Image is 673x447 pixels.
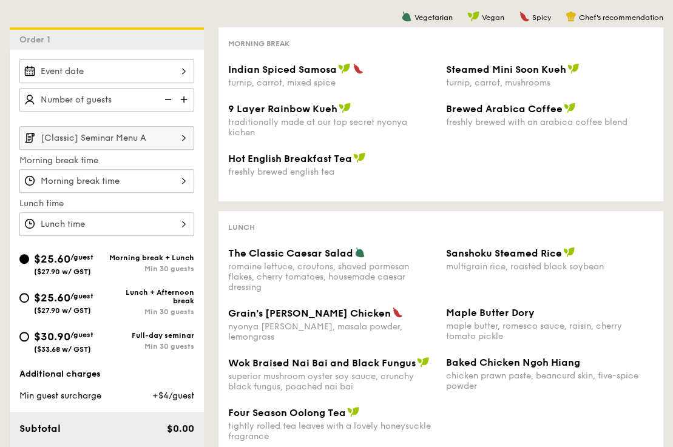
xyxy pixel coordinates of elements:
[19,155,194,167] label: Morning break time
[34,252,70,266] span: $25.60
[107,342,194,351] div: Min 30 guests
[176,88,194,111] img: icon-add.58712e84.svg
[19,332,29,341] input: $30.90/guest($33.68 w/ GST)Full-day seminarMin 30 guests
[19,423,61,434] span: Subtotal
[417,357,429,368] img: icon-vegan.f8ff3823.svg
[579,13,663,22] span: Chef's recommendation
[19,198,194,210] label: Lunch time
[228,117,436,138] div: traditionally made at our top secret nyonya kichen
[19,212,194,236] input: Lunch time
[228,357,416,369] span: Wok Braised Nai Bai and Black Fungus
[19,35,55,45] span: Order 1
[19,169,194,193] input: Morning break time
[19,293,29,303] input: $25.60/guest($27.90 w/ GST)Lunch + Afternoon breakMin 30 guests
[19,391,101,401] span: Min guest surcharge
[446,78,654,88] div: turnip, carrot, mushrooms
[107,331,194,340] div: Full-day seminar
[107,308,194,316] div: Min 30 guests
[228,223,255,232] span: Lunch
[339,103,351,113] img: icon-vegan.f8ff3823.svg
[564,103,576,113] img: icon-vegan.f8ff3823.svg
[338,63,350,74] img: icon-vegan.f8ff3823.svg
[107,264,194,273] div: Min 30 guests
[446,247,562,259] span: Sanshoku Steamed Rice
[107,254,194,262] div: Morning break + Lunch
[228,308,391,319] span: Grain's [PERSON_NAME] Chicken
[392,307,403,318] img: icon-spicy.37a8142b.svg
[563,247,575,258] img: icon-vegan.f8ff3823.svg
[228,103,337,115] span: 9 Layer Rainbow Kueh
[228,153,352,164] span: Hot English Breakfast Tea
[34,345,91,354] span: ($33.68 w/ GST)
[228,261,436,292] div: romaine lettuce, croutons, shaved parmesan flakes, cherry tomatoes, housemade caesar dressing
[34,291,70,304] span: $25.60
[34,306,91,315] span: ($27.90 w/ GST)
[34,267,91,276] span: ($27.90 w/ GST)
[228,421,436,442] div: tightly rolled tea leaves with a lovely honeysuckle fragrance
[401,11,412,22] img: icon-vegetarian.fe4039eb.svg
[228,371,436,392] div: superior mushroom oyster soy sauce, crunchy black fungus, poached nai bai
[228,39,289,48] span: Morning break
[70,292,93,300] span: /guest
[482,13,504,22] span: Vegan
[446,64,566,75] span: Steamed Mini Soon Kueh
[228,321,436,342] div: nyonya [PERSON_NAME], masala powder, lemongrass
[347,406,359,417] img: icon-vegan.f8ff3823.svg
[519,11,530,22] img: icon-spicy.37a8142b.svg
[446,117,654,127] div: freshly brewed with an arabica coffee blend
[70,331,93,339] span: /guest
[158,88,176,111] img: icon-reduce.1d2dbef1.svg
[34,330,70,343] span: $30.90
[174,126,194,149] img: icon-chevron-right.3c0dfbd6.svg
[70,253,93,261] span: /guest
[446,371,654,391] div: chicken prawn paste, beancurd skin, five-spice powder
[446,261,654,272] div: multigrain rice, roasted black soybean
[567,63,580,74] img: icon-vegan.f8ff3823.svg
[353,152,365,163] img: icon-vegan.f8ff3823.svg
[228,167,436,177] div: freshly brewed english tea
[167,423,194,434] span: $0.00
[532,13,551,22] span: Spicy
[566,11,577,22] img: icon-chef-hat.a58ddaea.svg
[152,391,194,401] span: +$4/guest
[228,64,337,75] span: Indian Spiced Samosa
[19,59,194,83] input: Event date
[446,307,535,318] span: Maple Butter Dory
[228,247,353,259] span: The Classic Caesar Salad
[19,368,194,380] div: Additional charges
[467,11,479,22] img: icon-vegan.f8ff3823.svg
[354,247,365,258] img: icon-vegetarian.fe4039eb.svg
[228,78,436,88] div: turnip, carrot, mixed spice
[107,288,194,305] div: Lunch + Afternoon break
[414,13,453,22] span: Vegetarian
[446,357,580,368] span: Baked Chicken Ngoh Hiang
[446,321,654,341] div: maple butter, romesco sauce, raisin, cherry tomato pickle
[353,63,364,74] img: icon-spicy.37a8142b.svg
[19,254,29,264] input: $25.60/guest($27.90 w/ GST)Morning break + LunchMin 30 guests
[228,407,346,418] span: Four Season Oolong Tea
[446,103,563,115] span: Brewed Arabica Coffee
[19,88,194,112] input: Number of guests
